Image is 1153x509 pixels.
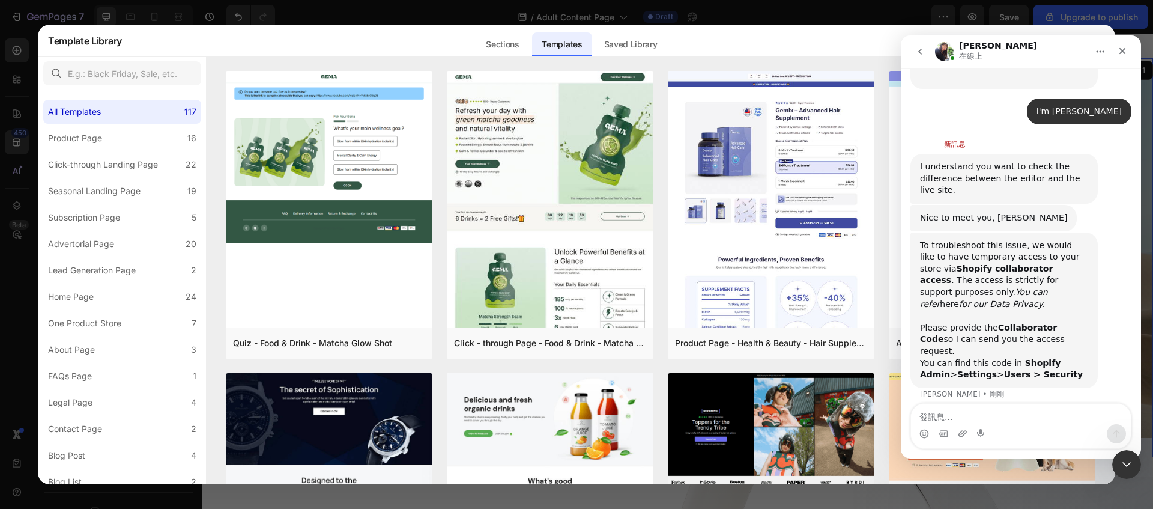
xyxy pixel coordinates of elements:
[184,105,196,119] div: 117
[125,210,826,241] div: This is your text block. Click to edit and make it your own. Share your product's story or servic...
[675,336,867,350] div: Product Page - Health & Beauty - Hair Supplement
[191,448,196,463] div: 4
[10,207,43,241] button: Carousel Back Arrow
[48,210,120,225] div: Subscription Page
[48,316,121,331] div: One Product Store
[186,157,196,172] div: 22
[454,336,646,350] div: Click - through Page - Food & Drink - Matcha Glow Shot
[191,395,196,410] div: 4
[48,475,82,489] div: Blog List
[233,336,392,350] div: Quiz - Food & Drink - Matcha Glow Shot
[1112,450,1141,479] iframe: Intercom live chat
[532,32,592,56] div: Templates
[48,157,158,172] div: Click-through Landing Page
[466,388,473,395] button: Dot
[48,448,85,463] div: Blog Post
[187,184,196,198] div: 19
[48,184,141,198] div: Seasonal Landing Page
[191,343,196,357] div: 3
[193,369,196,383] div: 1
[48,422,102,436] div: Contact Page
[48,343,95,357] div: About Page
[48,237,114,251] div: Advertorial Page
[192,316,196,331] div: 7
[910,31,945,42] div: Section 1
[907,207,941,241] button: Carousel Next Arrow
[451,258,500,272] div: Get started
[48,131,102,145] div: Product Page
[186,237,196,251] div: 20
[48,105,101,119] div: All Templates
[437,251,514,279] button: Get started
[48,369,92,383] div: FAQs Page
[187,131,196,145] div: 16
[48,263,136,278] div: Lead Generation Page
[43,61,201,85] input: E.g.: Black Friday, Sale, etc.
[476,32,528,56] div: Sections
[48,290,94,304] div: Home Page
[226,71,432,243] img: quiz-1.png
[478,388,485,395] button: Dot
[191,475,196,489] div: 2
[48,395,92,410] div: Legal Page
[48,25,122,56] h2: Template Library
[125,169,826,200] h2: Adult Industry Use Case
[191,422,196,436] div: 2
[191,263,196,278] div: 2
[896,336,1088,350] div: Advertorial - 3rd Party Review - The Before Image - Hair Supplement
[595,32,667,56] div: Saved Library
[186,290,196,304] div: 24
[192,210,196,225] div: 5
[901,35,1141,459] iframe: Intercom live chat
